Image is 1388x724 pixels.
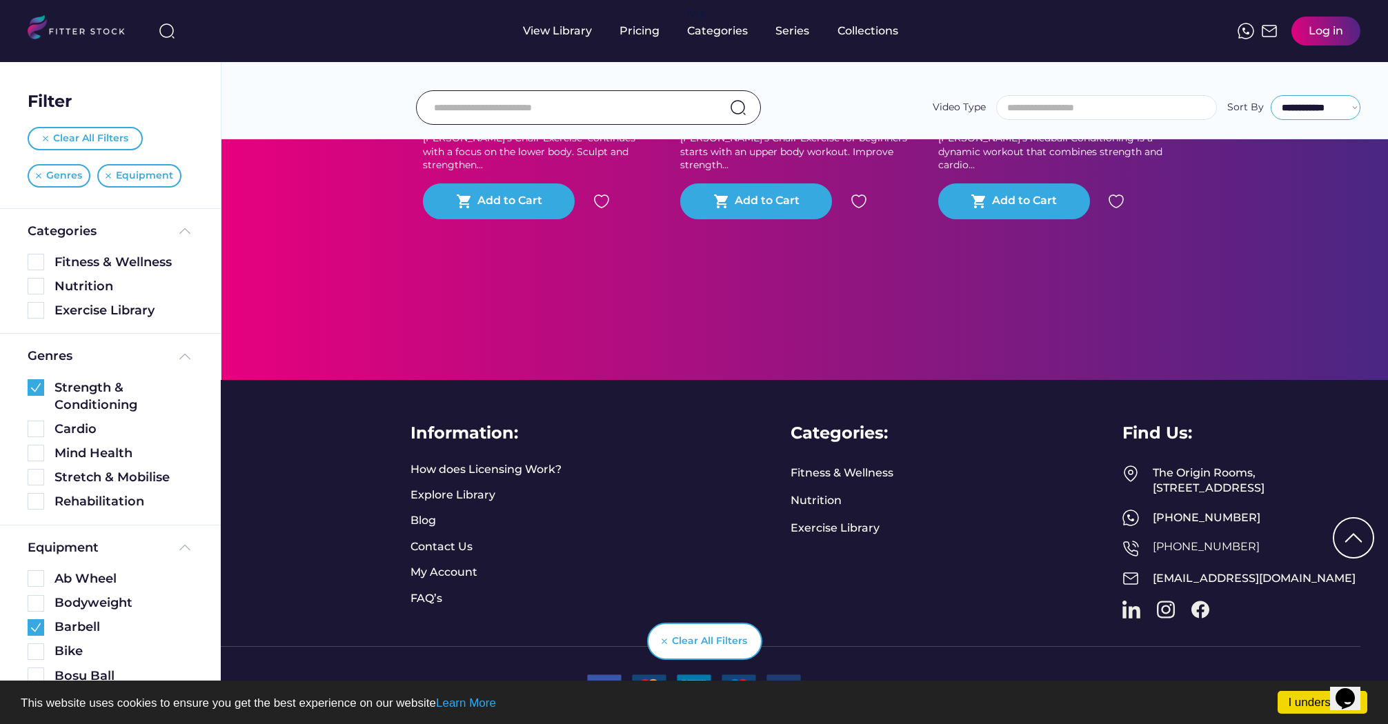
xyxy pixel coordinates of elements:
[791,521,880,536] a: Exercise Library
[791,421,888,445] div: Categories:
[54,667,193,685] div: Bosu Ball
[28,667,44,684] img: Rectangle%205126.svg
[423,132,651,172] div: [PERSON_NAME]'s Chair Exercise continues with a focus on the lower body. Sculpt and strengthen...
[1153,510,1360,525] div: [PHONE_NUMBER]
[177,223,193,239] img: Frame%20%285%29.svg
[28,348,72,365] div: Genres
[54,570,193,587] div: Ab Wheel
[1283,678,1360,693] a: Privacy Policy
[1162,678,1269,693] a: Terms & Conditions
[28,421,44,437] img: Rectangle%205126.svg
[456,193,473,210] button: shopping_cart
[1238,23,1254,39] img: meteor-icons_whatsapp%20%281%29.svg
[28,379,44,396] img: Group%201000002360.svg
[1122,465,1139,482] img: Frame%2049.svg
[687,23,748,39] div: Categories
[53,132,128,145] div: Clear All Filters
[1309,23,1343,39] div: Log in
[1153,540,1260,553] a: [PHONE_NUMBER]
[28,678,577,693] a: FITTER STOCK © 2023
[791,493,842,508] a: Nutrition
[410,462,562,477] a: How does Licensing Work?
[436,696,496,710] a: Learn More
[28,90,72,113] div: Filter
[938,132,1166,172] div: [PERSON_NAME]'s Medball Conditioning is a dynamic workout that combines strength and cardio...
[28,15,137,43] img: LOGO.svg
[1330,669,1374,710] iframe: chat widget
[54,594,193,612] div: Bodyweight
[116,169,173,183] div: Equipment
[410,421,518,445] div: Information:
[477,193,542,210] div: Add to Cart
[54,302,193,319] div: Exercise Library
[971,193,987,210] button: shopping_cart
[1122,421,1192,445] div: Find Us:
[672,634,747,648] div: Clear All Filters
[410,565,477,580] a: My Account
[1108,193,1124,210] img: heart.svg
[410,487,495,503] a: Explore Library
[1261,23,1278,39] img: Frame%2051.svg
[1122,570,1139,587] img: Frame%2051.svg
[1278,691,1367,714] a: I understand!
[410,591,445,606] a: FAQ’s
[28,493,44,510] img: Rectangle%205126.svg
[410,539,473,554] a: Contact Us
[662,638,667,644] img: Vector%20%281%29.svg
[992,193,1057,210] div: Add to Cart
[54,469,193,486] div: Stretch & Mobilise
[54,643,193,660] div: Bike
[28,278,44,294] img: Rectangle%205126.svg
[1122,510,1139,526] img: meteor-icons_whatsapp%20%281%29.svg
[177,539,193,556] img: Frame%20%285%29.svg
[730,99,746,116] img: search-normal.svg
[735,193,800,210] div: Add to Cart
[54,421,193,438] div: Cardio
[28,254,44,270] img: Rectangle%205126.svg
[523,23,592,39] div: View Library
[28,469,44,485] img: Rectangle%205126.svg
[775,23,810,39] div: Series
[933,101,986,114] div: Video Type
[1227,101,1264,114] div: Sort By
[54,493,193,510] div: Rehabilitation
[54,278,193,295] div: Nutrition
[28,539,99,556] div: Equipment
[28,445,44,461] img: Rectangle%205126.svg
[54,254,193,271] div: Fitness & Wellness
[587,674,622,696] img: 1.png
[713,193,730,210] button: shopping_cart
[1153,572,1356,585] a: [EMAIL_ADDRESS][DOMAIN_NAME]
[619,23,660,39] div: Pricing
[791,465,893,481] a: Fitness & Wellness
[43,136,48,141] img: Vector%20%281%29.svg
[21,697,1367,709] p: This website uses cookies to ensure you get the best experience on our website
[680,132,908,172] div: [PERSON_NAME]'s Chair Exercise for beginners starts with an upper body workout. Improve strength...
[28,619,44,636] img: Group%201000002360.svg
[1153,465,1360,496] div: The Origin Rooms, [STREET_ADDRESS]
[1334,519,1373,557] img: Group%201000002322%20%281%29.svg
[28,302,44,319] img: Rectangle%205126.svg
[106,173,111,179] img: Vector%20%281%29.svg
[159,23,175,39] img: search-normal%203.svg
[46,169,82,183] div: Genres
[593,193,610,210] img: heart.svg
[687,7,705,21] div: fvck
[851,193,867,210] img: heart.svg
[28,223,97,240] div: Categories
[54,379,193,414] div: Strength & Conditioning
[28,570,44,587] img: Rectangle%205126.svg
[54,619,193,636] div: Barbell
[1122,540,1139,556] img: Frame%2050.svg
[54,445,193,462] div: Mind Health
[28,595,44,612] img: Rectangle%205126.svg
[837,23,898,39] div: Collections
[36,173,41,179] img: Vector%20%281%29.svg
[410,513,445,528] a: Blog
[177,348,193,365] img: Frame%20%285%29.svg
[28,643,44,660] img: Rectangle%205126.svg
[766,674,801,696] img: 9.png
